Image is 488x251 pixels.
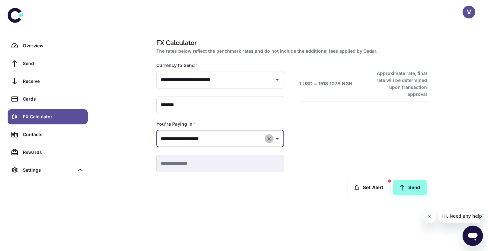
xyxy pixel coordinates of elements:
[23,42,84,49] div: Overview
[8,145,88,160] a: Rewards
[8,127,88,142] a: Contacts
[369,70,427,98] h6: Approximate rate, final rate will be determined upon transaction approval
[463,226,483,246] iframe: Button to launch messaging window
[299,80,352,88] h6: 1 USD = 1518.1078 NGN
[8,38,88,53] a: Overview
[8,91,88,107] a: Cards
[8,162,88,178] div: Settings
[23,149,84,156] div: Rewards
[273,75,282,84] button: Open
[393,180,427,195] a: Send
[23,167,74,174] div: Settings
[463,6,475,18] button: V
[4,4,46,10] span: Hi. Need any help?
[423,210,436,223] iframe: Close message
[8,74,88,89] a: Receive
[156,38,424,48] h1: FX Calculator
[156,121,196,127] label: You're Paying In
[156,62,198,69] label: Currency to Send
[23,113,84,120] div: FX Calculator
[265,134,274,143] button: Clear
[23,78,84,85] div: Receive
[273,134,282,143] button: Open
[438,209,483,223] iframe: Message from company
[348,180,390,195] button: Set Alert
[8,56,88,71] a: Send
[23,60,84,67] div: Send
[23,96,84,102] div: Cards
[23,131,84,138] div: Contacts
[8,109,88,124] a: FX Calculator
